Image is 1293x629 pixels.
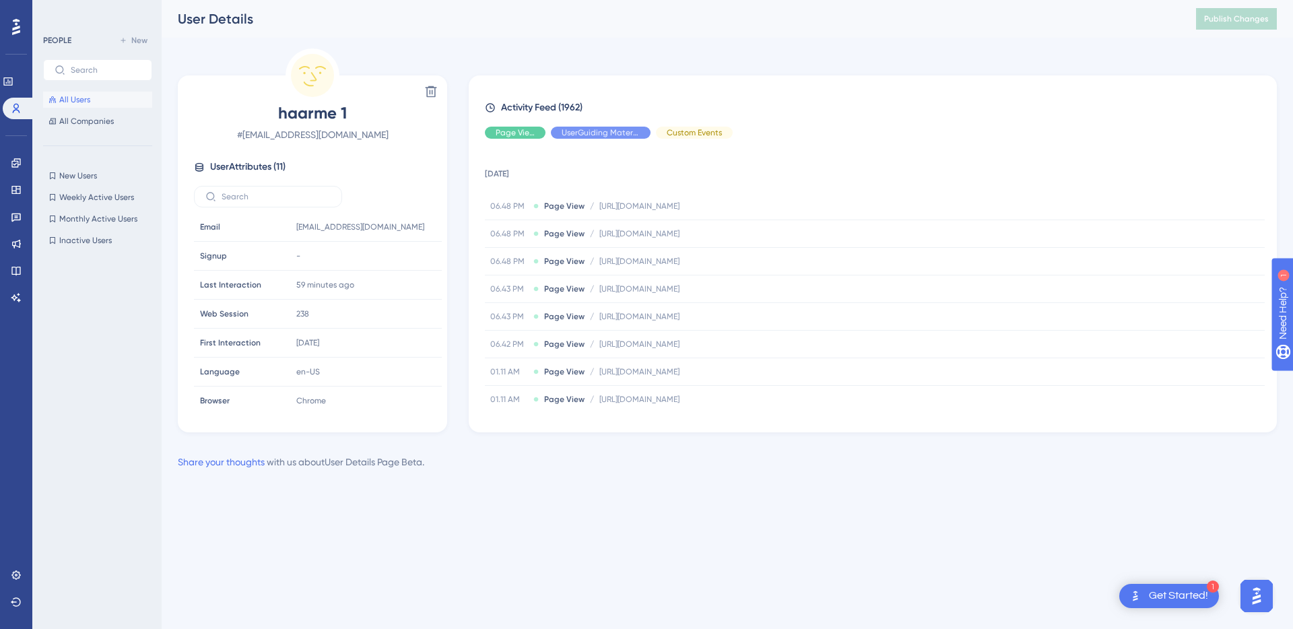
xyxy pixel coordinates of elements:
span: Page View [544,394,585,405]
span: Need Help? [32,3,84,20]
span: 06.43 PM [490,284,528,294]
span: / [590,394,594,405]
span: Page View [544,201,585,211]
span: / [590,311,594,322]
td: [DATE] [485,150,1265,193]
div: Open Get Started! checklist, remaining modules: 1 [1119,584,1219,608]
span: [URL][DOMAIN_NAME] [599,366,679,377]
span: / [590,228,594,239]
span: Inactive Users [59,235,112,246]
time: 59 minutes ago [296,280,354,290]
button: Inactive Users [43,232,152,249]
button: All Companies [43,113,152,129]
span: UserGuiding Material [562,127,640,138]
span: / [590,284,594,294]
span: [URL][DOMAIN_NAME] [599,284,679,294]
span: [URL][DOMAIN_NAME] [599,339,679,350]
input: Search [71,65,141,75]
span: 238 [296,308,309,319]
span: Language [200,366,240,377]
span: Activity Feed (1962) [501,100,583,116]
span: Page View [544,284,585,294]
span: [URL][DOMAIN_NAME] [599,201,679,211]
span: First Interaction [200,337,261,348]
span: [URL][DOMAIN_NAME] [599,394,679,405]
span: / [590,339,594,350]
button: Monthly Active Users [43,211,152,227]
span: Page View [544,339,585,350]
span: Custom Events [667,127,722,138]
span: 06.48 PM [490,228,528,239]
span: Last Interaction [200,279,261,290]
button: All Users [43,92,152,108]
span: Monthly Active Users [59,213,137,224]
button: Publish Changes [1196,8,1277,30]
span: [URL][DOMAIN_NAME] [599,228,679,239]
span: [EMAIL_ADDRESS][DOMAIN_NAME] [296,222,424,232]
div: with us about User Details Page Beta . [178,454,424,470]
a: Share your thoughts [178,457,265,467]
span: Page View [544,228,585,239]
span: / [590,366,594,377]
span: Publish Changes [1204,13,1269,24]
span: 06.48 PM [490,201,528,211]
button: New [114,32,152,48]
span: # [EMAIL_ADDRESS][DOMAIN_NAME] [194,127,431,143]
img: launcher-image-alternative-text [1127,588,1143,604]
span: New [131,35,147,46]
button: New Users [43,168,152,184]
div: PEOPLE [43,35,71,46]
div: 1 [94,7,98,18]
span: [URL][DOMAIN_NAME] [599,256,679,267]
span: 01.11 AM [490,394,528,405]
span: Page View [544,256,585,267]
span: / [590,201,594,211]
button: Weekly Active Users [43,189,152,205]
div: Get Started! [1149,589,1208,603]
span: haarme 1 [194,102,431,124]
div: User Details [178,9,1162,28]
span: 01.11 AM [490,366,528,377]
span: Email [200,222,220,232]
div: 1 [1207,581,1219,593]
span: Browser [200,395,230,406]
time: [DATE] [296,338,319,347]
span: Signup [200,251,227,261]
span: Page View [544,366,585,377]
span: 06.42 PM [490,339,528,350]
span: - [296,251,300,261]
span: User Attributes ( 11 ) [210,159,286,175]
span: Chrome [296,395,326,406]
span: / [590,256,594,267]
span: 06.43 PM [490,311,528,322]
span: en-US [296,366,320,377]
span: [URL][DOMAIN_NAME] [599,311,679,322]
span: All Users [59,94,90,105]
span: Web Session [200,308,248,319]
span: New Users [59,170,97,181]
iframe: UserGuiding AI Assistant Launcher [1236,576,1277,616]
span: 06.48 PM [490,256,528,267]
span: Page View [496,127,535,138]
span: Page View [544,311,585,322]
span: Weekly Active Users [59,192,134,203]
span: All Companies [59,116,114,127]
input: Search [222,192,331,201]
